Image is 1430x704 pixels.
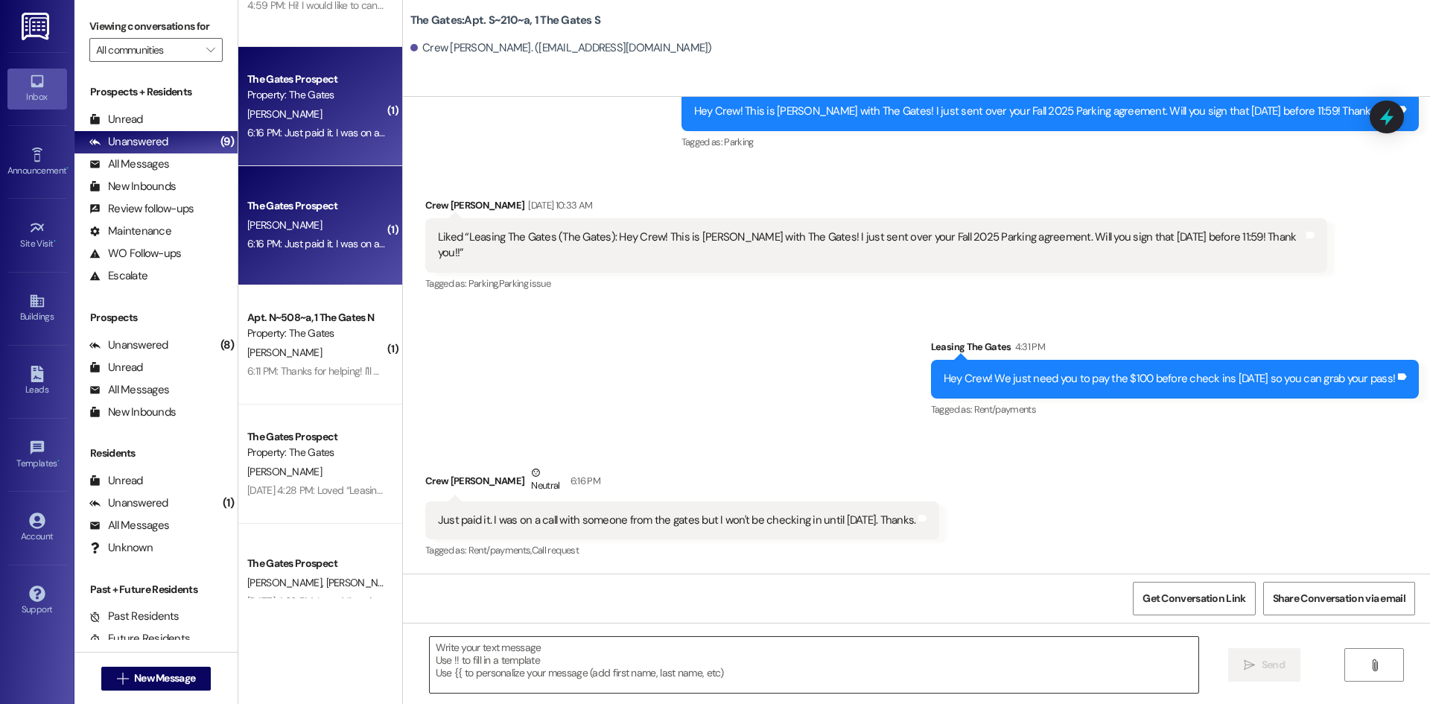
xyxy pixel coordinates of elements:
[1263,582,1415,615] button: Share Conversation via email
[7,508,67,548] a: Account
[438,229,1303,261] div: Liked “Leasing The Gates (The Gates): Hey Crew! This is [PERSON_NAME] with The Gates! I just sent...
[89,631,190,647] div: Future Residents
[1133,582,1255,615] button: Get Conversation Link
[1273,591,1405,606] span: Share Conversation via email
[931,339,1419,360] div: Leasing The Gates
[681,131,1420,153] div: Tagged as:
[247,72,385,87] div: The Gates Prospect
[89,15,223,38] label: Viewing conversations for
[247,576,326,589] span: [PERSON_NAME]
[532,544,579,556] span: Call request
[1369,659,1380,671] i: 
[217,334,238,357] div: (8)
[524,197,592,213] div: [DATE] 10:33 AM
[1244,659,1255,671] i: 
[931,399,1419,420] div: Tagged as:
[74,310,238,326] div: Prospects
[438,513,916,528] div: Just paid it. I was on a call with someone from the gates but I won't be checking in until [DATE]...
[89,495,168,511] div: Unanswered
[89,268,147,284] div: Escalate
[247,218,322,232] span: [PERSON_NAME]
[89,360,143,375] div: Unread
[89,609,179,624] div: Past Residents
[247,346,322,359] span: [PERSON_NAME]
[89,134,168,150] div: Unanswered
[247,107,322,121] span: [PERSON_NAME]
[247,429,385,445] div: The Gates Prospect
[325,576,404,589] span: [PERSON_NAME]
[247,556,385,571] div: The Gates Prospect
[89,540,153,556] div: Unknown
[425,273,1327,294] div: Tagged as:
[247,445,385,460] div: Property: The Gates
[89,246,181,261] div: WO Follow-ups
[89,473,143,489] div: Unread
[724,136,753,148] span: Parking
[468,544,532,556] span: Rent/payments ,
[89,201,194,217] div: Review follow-ups
[74,84,238,100] div: Prospects + Residents
[247,126,723,139] div: 6:16 PM: Just paid it. I was on a call with someone from the gates but I won't be checking in unt...
[89,223,171,239] div: Maintenance
[89,179,176,194] div: New Inbounds
[410,40,712,56] div: Crew [PERSON_NAME]. ([EMAIL_ADDRESS][DOMAIN_NAME])
[7,361,67,402] a: Leads
[7,69,67,109] a: Inbox
[219,492,238,515] div: (1)
[57,456,60,466] span: •
[410,13,600,28] b: The Gates: Apt. S~210~a, 1 The Gates S
[89,112,143,127] div: Unread
[425,197,1327,218] div: Crew [PERSON_NAME]
[117,673,128,685] i: 
[1262,657,1285,673] span: Send
[1143,591,1245,606] span: Get Conversation Link
[96,38,199,62] input: All communities
[74,582,238,597] div: Past + Future Residents
[468,277,499,290] span: Parking ,
[74,445,238,461] div: Residents
[7,581,67,621] a: Support
[7,435,67,475] a: Templates •
[7,288,67,329] a: Buildings
[1011,339,1045,355] div: 4:31 PM
[66,163,69,174] span: •
[89,156,169,172] div: All Messages
[425,539,940,561] div: Tagged as:
[89,382,169,398] div: All Messages
[134,670,195,686] span: New Message
[89,405,176,420] div: New Inbounds
[247,310,385,326] div: Apt. N~508~a, 1 The Gates N
[425,465,940,501] div: Crew [PERSON_NAME]
[54,236,56,247] span: •
[89,337,168,353] div: Unanswered
[974,403,1037,416] span: Rent/payments
[944,371,1395,387] div: Hey Crew! We just need you to pay the $100 before check ins [DATE] so you can grab your pass!
[101,667,212,691] button: New Message
[1228,648,1300,682] button: Send
[89,518,169,533] div: All Messages
[247,364,576,378] div: 6:11 PM: Thanks for helping! I'll pick up [PERSON_NAME]'s keys in the morning!
[247,465,322,478] span: [PERSON_NAME]
[694,104,1396,119] div: Hey Crew! This is [PERSON_NAME] with The Gates! I just sent over your Fall 2025 Parking agreement...
[499,277,551,290] span: Parking issue
[247,326,385,341] div: Property: The Gates
[247,237,723,250] div: 6:16 PM: Just paid it. I was on a call with someone from the gates but I won't be checking in unt...
[247,198,385,214] div: The Gates Prospect
[22,13,52,40] img: ResiDesk Logo
[528,465,562,496] div: Neutral
[206,44,214,56] i: 
[567,473,600,489] div: 6:16 PM
[247,87,385,103] div: Property: The Gates
[217,130,238,153] div: (9)
[7,215,67,256] a: Site Visit •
